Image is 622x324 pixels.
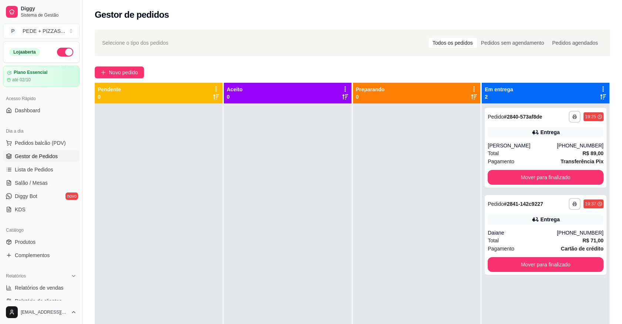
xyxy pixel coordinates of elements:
button: Mover para finalizado [488,257,603,272]
div: Entrega [541,129,560,136]
strong: Cartão de crédito [561,246,603,252]
a: DiggySistema de Gestão [3,3,80,21]
span: Dashboard [15,107,40,114]
span: Total [488,236,499,245]
span: plus [101,70,106,75]
div: Todos os pedidos [428,38,477,48]
span: Lista de Pedidos [15,166,53,173]
div: [PHONE_NUMBER] [557,142,603,149]
div: Loja aberta [9,48,40,56]
a: KDS [3,204,80,215]
div: Catálogo [3,224,80,236]
a: Salão / Mesas [3,177,80,189]
article: até 02/10 [12,77,31,83]
div: Pedidos agendados [548,38,602,48]
div: [PERSON_NAME] [488,142,557,149]
button: Pedidos balcão (PDV) [3,137,80,149]
span: Complementos [15,252,50,259]
a: Diggy Botnovo [3,190,80,202]
a: Relatório de clientes [3,295,80,307]
span: Relatório de clientes [15,297,62,305]
span: Pedidos balcão (PDV) [15,139,66,147]
span: Produtos [15,238,36,246]
a: Gestor de Pedidos [3,150,80,162]
span: Salão / Mesas [15,179,48,187]
span: Relatórios de vendas [15,284,64,291]
button: Mover para finalizado [488,170,603,185]
span: [EMAIL_ADDRESS][DOMAIN_NAME] [21,309,68,315]
div: [PHONE_NUMBER] [557,229,603,236]
div: Daiane [488,229,557,236]
strong: # 2841-142c9227 [504,201,543,207]
span: Total [488,149,499,157]
span: Diggy Bot [15,192,37,200]
div: PEDE + PIZZAS ... [23,27,65,35]
span: Selecione o tipo dos pedidos [102,39,168,47]
div: Pedidos sem agendamento [477,38,548,48]
a: Dashboard [3,105,80,116]
button: Select a team [3,24,80,38]
a: Lista de Pedidos [3,164,80,175]
div: Acesso Rápido [3,93,80,105]
strong: R$ 89,00 [582,150,603,156]
strong: # 2840-573af8de [504,114,542,120]
span: Novo pedido [109,68,138,76]
p: 0 [227,93,243,100]
p: 2 [485,93,513,100]
div: Entrega [541,216,560,223]
span: Pagamento [488,157,514,166]
span: Relatórios [6,273,26,279]
div: 19:25 [585,114,596,120]
span: Gestor de Pedidos [15,153,58,160]
strong: R$ 71,00 [582,238,603,243]
span: Sistema de Gestão [21,12,77,18]
a: Plano Essencialaté 02/10 [3,66,80,87]
div: Dia a dia [3,125,80,137]
span: KDS [15,206,26,213]
span: Pagamento [488,245,514,253]
a: Produtos [3,236,80,248]
p: 0 [356,93,385,100]
strong: Transferência Pix [561,158,603,164]
button: Novo pedido [95,66,144,78]
div: 19:37 [585,201,596,207]
a: Relatórios de vendas [3,282,80,294]
span: Pedido [488,201,504,207]
span: Pedido [488,114,504,120]
span: Diggy [21,6,77,12]
article: Plano Essencial [14,70,47,75]
p: Pendente [98,86,121,93]
span: P [9,27,17,35]
a: Complementos [3,249,80,261]
p: Preparando [356,86,385,93]
h2: Gestor de pedidos [95,9,169,21]
p: 0 [98,93,121,100]
p: Aceito [227,86,243,93]
button: [EMAIL_ADDRESS][DOMAIN_NAME] [3,303,80,321]
p: Em entrega [485,86,513,93]
button: Alterar Status [57,48,73,57]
